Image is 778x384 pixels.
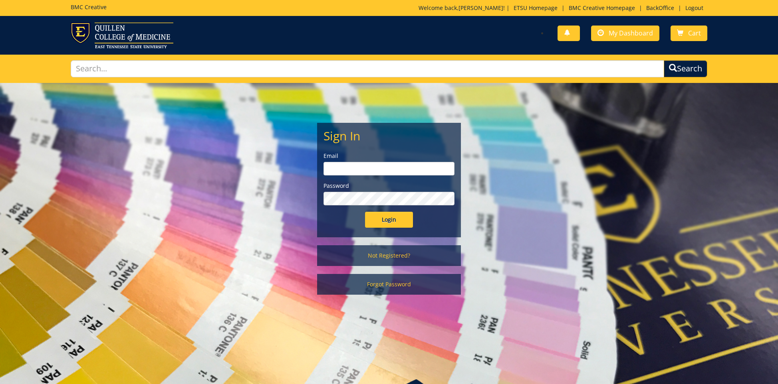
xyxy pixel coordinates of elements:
[365,212,413,228] input: Login
[642,4,678,12] a: BackOffice
[565,4,639,12] a: BMC Creative Homepage
[324,129,454,142] h2: Sign In
[681,4,707,12] a: Logout
[664,60,707,77] button: Search
[510,4,562,12] a: ETSU Homepage
[688,29,701,37] span: Cart
[317,245,461,266] a: Not Registered?
[671,26,707,41] a: Cart
[71,4,107,10] h5: BMC Creative
[317,274,461,295] a: Forgot Password
[71,22,173,48] img: ETSU logo
[419,4,707,12] p: Welcome back, ! | | | |
[591,26,659,41] a: My Dashboard
[71,60,664,77] input: Search...
[324,182,454,190] label: Password
[324,152,454,160] label: Email
[609,29,653,37] span: My Dashboard
[458,4,503,12] a: [PERSON_NAME]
